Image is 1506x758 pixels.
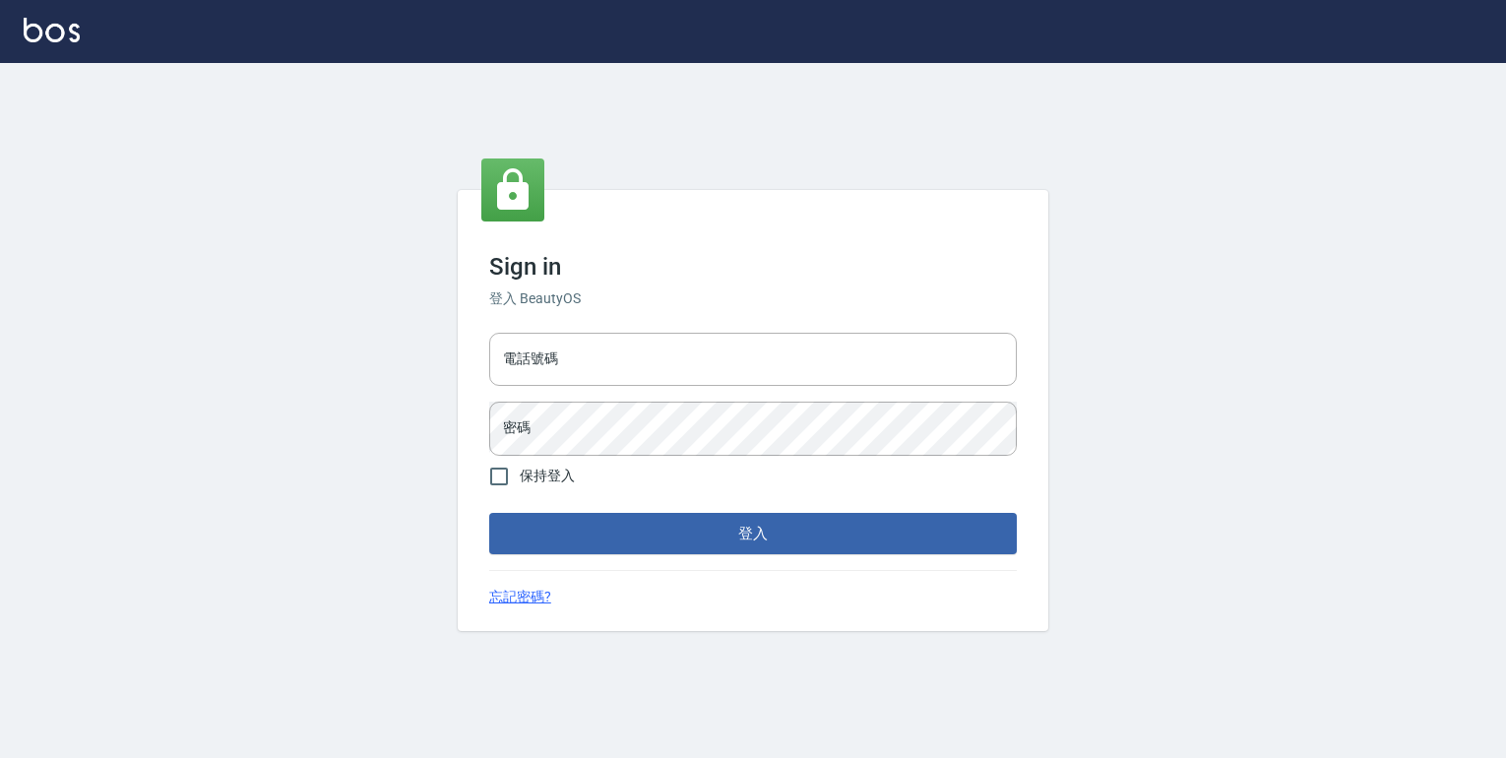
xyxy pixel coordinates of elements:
[489,513,1017,554] button: 登入
[489,587,551,607] a: 忘記密碼?
[489,288,1017,309] h6: 登入 BeautyOS
[24,18,80,42] img: Logo
[520,466,575,486] span: 保持登入
[489,253,1017,281] h3: Sign in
